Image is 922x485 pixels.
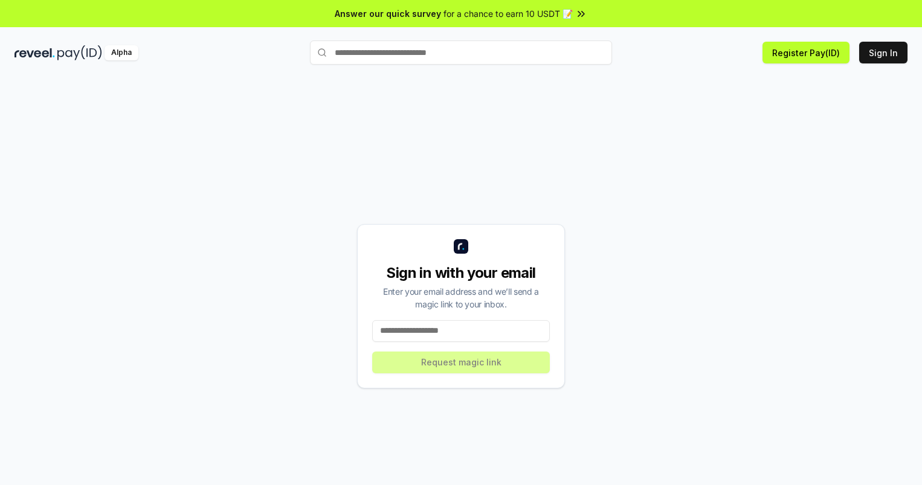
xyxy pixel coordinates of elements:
button: Register Pay(ID) [762,42,849,63]
div: Sign in with your email [372,263,550,283]
div: Enter your email address and we’ll send a magic link to your inbox. [372,285,550,310]
img: pay_id [57,45,102,60]
span: for a chance to earn 10 USDT 📝 [443,7,573,20]
img: logo_small [454,239,468,254]
span: Answer our quick survey [335,7,441,20]
button: Sign In [859,42,907,63]
img: reveel_dark [15,45,55,60]
div: Alpha [105,45,138,60]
